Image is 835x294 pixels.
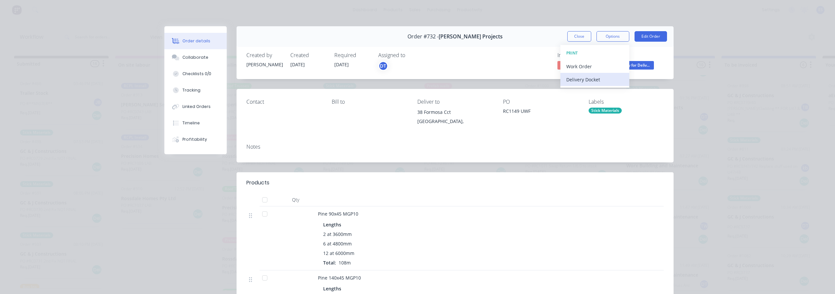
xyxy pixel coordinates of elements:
div: Stick Materials [589,108,622,114]
div: PRINT [566,49,623,57]
div: Created [290,52,326,58]
div: Tracking [182,87,200,93]
div: Notes [246,144,664,150]
div: Deliver to [417,99,492,105]
button: Profitability [164,131,227,148]
div: Delivery Docket [566,75,623,84]
div: [PERSON_NAME] [246,61,282,68]
span: 2 at 3600mm [323,231,352,238]
div: Required [334,52,370,58]
div: Checklists 0/0 [182,71,211,77]
button: Order details [164,33,227,49]
button: Timeline [164,115,227,131]
span: Ready for Deliv... [615,61,654,69]
div: RC1149 UWF [503,108,578,117]
div: Labels [589,99,664,105]
span: 12 at 6000mm [323,250,354,257]
button: Close [567,31,591,42]
button: Delivery Docket [560,73,629,86]
button: Linked Orders [164,98,227,115]
button: PRINT [560,47,629,60]
button: Checklists 0/0 [164,66,227,82]
div: Work Order [566,62,623,71]
button: DT [378,61,388,71]
button: Ready for Deliv... [615,61,654,71]
span: 108m [336,260,353,266]
div: PO [503,99,578,105]
div: Products [246,179,269,187]
div: Collaborate [182,54,208,60]
button: Work Order [560,60,629,73]
span: Lengths [323,221,341,228]
span: Order #732 - [407,33,439,40]
div: Linked Orders [182,104,211,110]
span: Total: [323,260,336,266]
div: 38 Formosa Cct [417,108,492,117]
span: 6 at 4800mm [323,240,352,247]
span: Lengths [323,285,341,292]
div: Status [615,52,664,58]
div: Created by [246,52,282,58]
span: [DATE] [334,61,349,68]
span: [PERSON_NAME] Projects [439,33,503,40]
div: Assigned to [378,52,444,58]
button: Options [596,31,629,42]
button: Edit Order [635,31,667,42]
span: [DATE] [290,61,305,68]
div: Timeline [182,120,200,126]
div: Bill to [332,99,407,105]
span: Pine 90x45 MGP10 [318,211,358,217]
div: Profitability [182,136,207,142]
div: Order details [182,38,210,44]
div: [GEOGRAPHIC_DATA], [417,117,492,126]
div: Invoiced [557,52,607,58]
span: Pine 140x45 MGP10 [318,275,361,281]
div: Contact [246,99,322,105]
span: No [557,61,597,69]
button: Tracking [164,82,227,98]
div: Qty [276,193,315,206]
button: Collaborate [164,49,227,66]
div: 38 Formosa Cct[GEOGRAPHIC_DATA], [417,108,492,129]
